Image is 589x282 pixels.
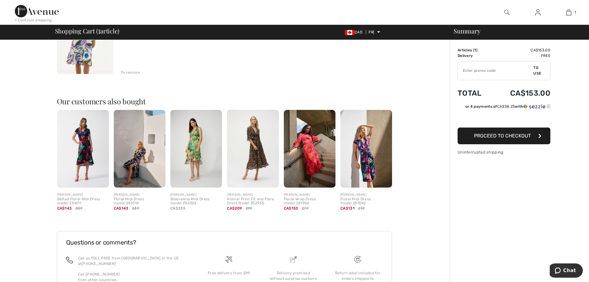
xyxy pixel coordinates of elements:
[458,111,550,125] iframe: PayPal-paypal
[458,89,482,98] font: Total
[57,197,100,206] font: Belted Floral Midi Dress model 251011
[541,54,550,58] font: Free
[458,150,504,154] font: Uninterrupted shipping
[78,256,179,266] font: Call us TOLL FREE from [GEOGRAPHIC_DATA] or the US at
[57,96,146,106] font: Our customers also bought
[547,104,550,109] font: ⓘ
[574,10,576,15] font: 1
[566,9,571,16] img: My cart
[474,133,531,139] font: Proceed to checkout
[121,70,140,75] font: To remove
[170,110,222,188] img: Sleeveless Midi Dress model 256302
[82,262,116,266] font: [PHONE_NUMBER]
[553,9,584,16] a: 1
[57,193,83,197] font: [PERSON_NAME]
[530,9,545,16] a: Log in
[458,61,533,80] input: Promo code
[354,256,361,263] img: Free delivery from $99
[100,27,119,35] font: article)
[284,197,316,206] font: Floral Wrap Dress model 251906
[208,271,250,275] font: Free delivery from $99
[458,128,550,144] button: Proceed to checkout
[170,197,210,206] font: Sleeveless Midi Dress model 256302
[284,206,298,210] font: CA$153
[57,206,72,210] font: CA$143
[340,193,366,197] font: [PERSON_NAME]
[227,197,274,206] font: Animal Print Fit and Flare Dress Model 252935
[535,9,540,16] img: My information
[504,9,510,16] img: research
[497,104,515,109] font: CA$38.25
[15,18,52,22] font: < Continue shopping
[369,30,373,34] font: FR
[476,48,477,52] font: )
[458,54,473,58] font: Delivery
[170,193,196,197] font: [PERSON_NAME]
[458,48,474,52] font: Articles (
[454,27,480,35] font: Summary
[225,256,232,263] img: Free delivery from $99
[78,278,117,282] font: from other countries.
[227,110,279,188] img: Animal Print Fit and Flare Dress Model 252935
[66,239,136,246] font: Questions or comments?
[132,206,139,210] font: 239
[515,104,523,109] font: with
[284,110,335,188] img: Floral Wrap Dress model 251906
[474,48,476,52] font: 1
[114,193,140,197] font: [PERSON_NAME]
[227,193,253,197] font: [PERSON_NAME]
[355,30,362,34] font: CAD
[465,104,497,109] font: or 4 payments of
[523,104,545,109] img: Sezzle
[345,30,355,35] img: Canadian Dollar
[227,206,242,210] font: CA$209
[284,193,310,197] font: [PERSON_NAME]
[98,25,100,36] font: 1
[114,206,129,210] font: CA$143
[533,66,541,76] font: To use
[66,257,73,263] img: call
[245,206,252,210] font: 299
[550,263,583,279] iframe: Ouvre un widget dans lequel vous pouvez chatter avec l’un de nos agents
[340,206,355,210] font: CA$131
[458,104,550,111] div: or 4 payments ofCA$38.25withSezzle Click to learn more about Sezzle
[55,27,98,35] font: Shopping Cart (
[75,206,83,210] font: 239
[340,110,392,188] img: Floral Midi Dress model 251042
[114,197,144,206] font: Floral Midi Dress model 251014
[340,197,371,206] font: Floral Midi Dress model 251042
[531,48,550,52] font: CA$153.00
[170,206,185,210] font: CA$235
[290,256,297,263] img: Delivery promised without surprise customs clearance fees!
[302,206,309,210] font: 279
[57,110,109,188] img: Belted Floral Midi Dress model 251011
[510,89,550,98] font: CA$153.00
[358,206,365,210] font: 219
[78,272,120,276] font: Call [PHONE_NUMBER]
[114,110,165,188] img: Floral Midi Dress model 251014
[15,5,59,17] img: 1st Avenue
